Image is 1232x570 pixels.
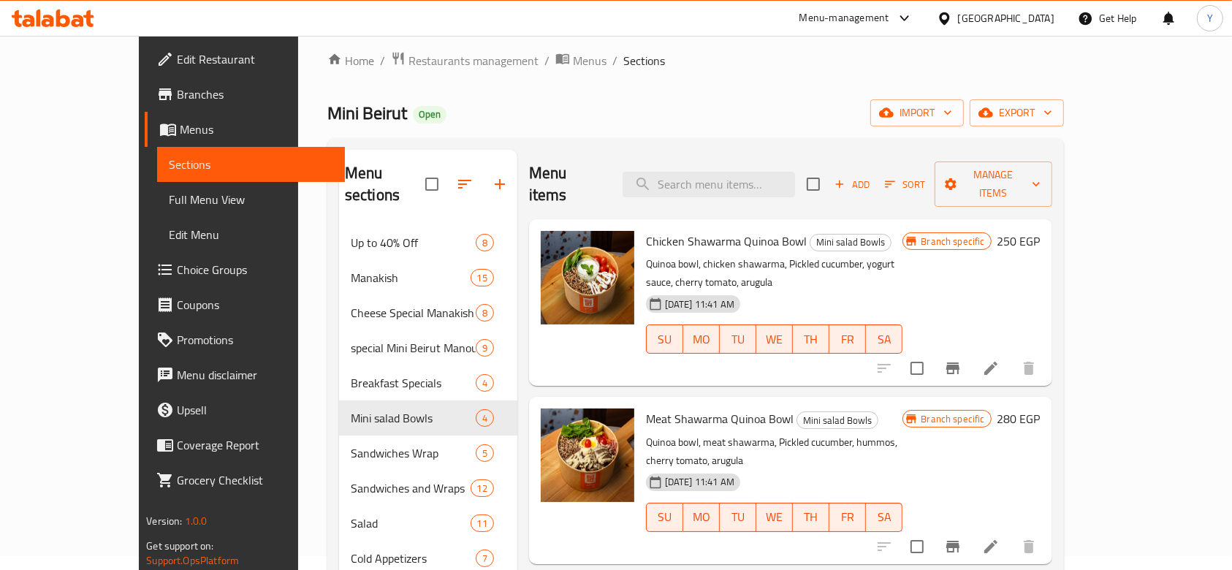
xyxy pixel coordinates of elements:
span: FR [835,329,860,350]
div: items [476,550,494,567]
button: MO [683,324,720,354]
span: Promotions [177,331,333,349]
span: Manakish [351,269,471,286]
p: Quinoa bowl, meat shawarma, Pickled cucumber, hummos, cherry tomato, arugula [646,433,903,470]
li: / [380,52,385,69]
span: 1.0.0 [185,512,208,531]
span: Upsell [177,401,333,419]
span: SU [653,506,677,528]
button: Add section [482,167,517,202]
div: Mini salad Bowls [796,411,878,429]
span: SU [653,329,677,350]
span: FR [835,506,860,528]
span: TU [726,329,750,350]
button: SU [646,503,683,532]
span: Menu disclaimer [177,366,333,384]
a: Support.OpsPlatform [146,551,239,570]
span: TH [799,329,824,350]
div: Cheese Special Manakish8 [339,295,517,330]
a: Choice Groups [145,252,345,287]
span: Select section [798,169,829,199]
span: [DATE] 11:41 AM [659,297,740,311]
a: Menus [145,112,345,147]
span: TH [799,506,824,528]
a: Coverage Report [145,427,345,463]
span: MO [689,506,714,528]
span: Sort [885,176,925,193]
span: [DATE] 11:41 AM [659,475,740,489]
a: Menu disclaimer [145,357,345,392]
button: Sort [881,173,929,196]
span: Mini salad Bowls [797,412,878,429]
button: Branch-specific-item [935,351,970,386]
button: WE [756,324,793,354]
div: [GEOGRAPHIC_DATA] [958,10,1054,26]
span: Edit Restaurant [177,50,333,68]
a: Edit menu item [982,360,1000,377]
span: Grocery Checklist [177,471,333,489]
span: 4 [476,411,493,425]
span: Sections [623,52,665,69]
a: Edit Restaurant [145,42,345,77]
a: Upsell [145,392,345,427]
a: Sections [157,147,345,182]
span: special Mini Beirut Manouche [351,339,476,357]
span: Mini salad Bowls [351,409,476,427]
a: Home [327,52,374,69]
button: Branch-specific-item [935,529,970,564]
span: Open [413,108,446,121]
a: Coupons [145,287,345,322]
li: / [612,52,617,69]
span: Select to update [902,531,932,562]
span: Menus [573,52,607,69]
span: Sort sections [447,167,482,202]
span: Chicken Shawarma Quinoa Bowl [646,230,807,252]
a: Menus [555,51,607,70]
button: delete [1011,529,1046,564]
div: Sandwiches Wrap5 [339,436,517,471]
span: Add [832,176,872,193]
span: Up to 40% Off [351,234,476,251]
a: Edit Menu [157,217,345,252]
span: Edit Menu [169,226,333,243]
span: Sort items [875,173,935,196]
img: Meat Shawarma Quinoa Bowl [541,408,634,502]
span: 8 [476,306,493,320]
span: SA [872,506,897,528]
span: Add item [829,173,875,196]
button: export [970,99,1064,126]
div: items [476,374,494,392]
div: Open [413,106,446,123]
a: Edit menu item [982,538,1000,555]
span: Breakfast Specials [351,374,476,392]
button: FR [829,503,866,532]
span: Sandwiches and Wraps [351,479,471,497]
span: 7 [476,552,493,566]
button: TH [793,324,829,354]
span: Menus [180,121,333,138]
span: Y [1207,10,1213,26]
div: Up to 40% Off8 [339,225,517,260]
span: Full Menu View [169,191,333,208]
span: Restaurants management [408,52,539,69]
div: items [476,234,494,251]
span: export [981,104,1052,122]
div: items [476,339,494,357]
h2: Menu sections [345,162,425,206]
input: search [623,172,795,197]
div: items [476,304,494,322]
button: Manage items [935,161,1052,207]
button: TU [720,324,756,354]
button: Add [829,173,875,196]
span: import [882,104,952,122]
button: SA [866,324,902,354]
span: WE [762,329,787,350]
a: Grocery Checklist [145,463,345,498]
span: Cold Appetizers [351,550,476,567]
span: Cheese Special Manakish [351,304,476,322]
span: Select to update [902,353,932,384]
button: delete [1011,351,1046,386]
